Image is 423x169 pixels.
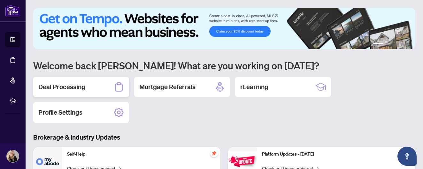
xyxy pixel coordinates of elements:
h2: Deal Processing [38,82,85,91]
button: 5 [401,43,404,45]
span: pushpin [210,150,218,157]
img: logo [5,5,20,17]
button: 6 [406,43,409,45]
button: 4 [396,43,399,45]
p: Self-Help [67,151,215,158]
img: Slide 0 [33,8,415,49]
button: 1 [373,43,383,45]
h1: Welcome back [PERSON_NAME]! What are you working on [DATE]? [33,59,415,72]
h2: rLearning [240,82,268,91]
button: 2 [386,43,388,45]
h2: Profile Settings [38,108,82,117]
p: Platform Updates - [DATE] [262,151,410,158]
img: Profile Icon [7,150,19,162]
button: Open asap [397,147,417,166]
h3: Brokerage & Industry Updates [33,133,415,142]
button: 3 [391,43,394,45]
h2: Mortgage Referrals [139,82,196,91]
